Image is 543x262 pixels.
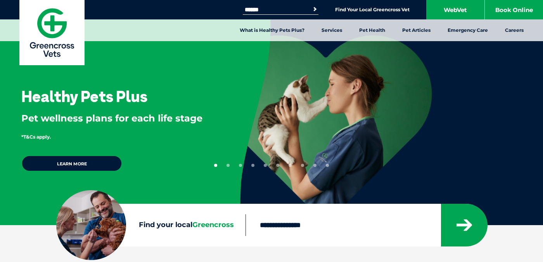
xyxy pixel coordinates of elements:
[496,19,532,41] a: Careers
[21,112,215,125] p: Pet wellness plans for each life stage
[311,5,319,13] button: Search
[239,164,242,167] button: 3 of 10
[351,19,394,41] a: Pet Health
[335,7,410,13] a: Find Your Local Greencross Vet
[231,19,313,41] a: What is Healthy Pets Plus?
[214,164,217,167] button: 1 of 10
[313,19,351,41] a: Services
[301,164,304,167] button: 8 of 10
[394,19,439,41] a: Pet Articles
[251,164,254,167] button: 4 of 10
[21,155,122,172] a: Learn more
[56,219,246,231] label: Find your local
[439,19,496,41] a: Emergency Care
[21,134,51,140] span: *T&Cs apply.
[21,88,147,104] h3: Healthy Pets Plus
[227,164,230,167] button: 2 of 10
[313,164,316,167] button: 9 of 10
[276,164,279,167] button: 6 of 10
[326,164,329,167] button: 10 of 10
[192,220,234,229] span: Greencross
[289,164,292,167] button: 7 of 10
[264,164,267,167] button: 5 of 10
